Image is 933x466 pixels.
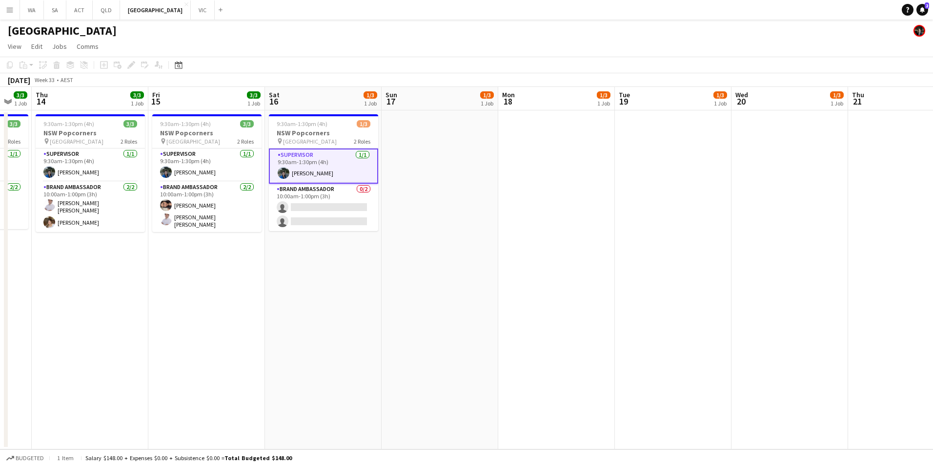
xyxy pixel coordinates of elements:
[269,148,378,184] app-card-role: Supervisor1/19:30am-1:30pm (4h)[PERSON_NAME]
[73,40,102,53] a: Comms
[123,120,137,127] span: 3/3
[480,91,494,99] span: 1/3
[925,2,929,9] span: 2
[66,0,93,20] button: ACT
[131,100,143,107] div: 1 Job
[31,42,42,51] span: Edit
[4,40,25,53] a: View
[364,91,377,99] span: 1/3
[130,91,144,99] span: 3/3
[50,138,103,145] span: [GEOGRAPHIC_DATA]
[85,454,292,462] div: Salary $148.00 + Expenses $0.00 + Subsistence $0.00 =
[597,91,610,99] span: 1/3
[357,120,370,127] span: 1/3
[617,96,630,107] span: 19
[267,96,280,107] span: 16
[619,90,630,99] span: Tue
[224,454,292,462] span: Total Budgeted $148.00
[4,138,20,145] span: 2 Roles
[93,0,120,20] button: QLD
[713,91,727,99] span: 1/3
[36,90,48,99] span: Thu
[52,42,67,51] span: Jobs
[54,454,77,462] span: 1 item
[852,90,864,99] span: Thu
[714,100,727,107] div: 1 Job
[916,4,928,16] a: 2
[354,138,370,145] span: 2 Roles
[152,148,262,182] app-card-role: Supervisor1/19:30am-1:30pm (4h)[PERSON_NAME]
[269,128,378,137] h3: NSW Popcorners
[831,100,843,107] div: 1 Job
[151,96,160,107] span: 15
[36,114,145,232] app-job-card: 9:30am-1:30pm (4h)3/3NSW Popcorners [GEOGRAPHIC_DATA]2 RolesSupervisor1/19:30am-1:30pm (4h)[PERSO...
[27,40,46,53] a: Edit
[14,91,27,99] span: 3/3
[501,96,515,107] span: 18
[36,148,145,182] app-card-role: Supervisor1/19:30am-1:30pm (4h)[PERSON_NAME]
[152,182,262,232] app-card-role: Brand Ambassador2/210:00am-1:00pm (3h)[PERSON_NAME][PERSON_NAME] [PERSON_NAME]
[34,96,48,107] span: 14
[121,138,137,145] span: 2 Roles
[43,120,94,127] span: 9:30am-1:30pm (4h)
[830,91,844,99] span: 1/3
[120,0,191,20] button: [GEOGRAPHIC_DATA]
[851,96,864,107] span: 21
[191,0,215,20] button: VIC
[36,182,145,232] app-card-role: Brand Ambassador2/210:00am-1:00pm (3h)[PERSON_NAME] [PERSON_NAME][PERSON_NAME]
[8,23,117,38] h1: [GEOGRAPHIC_DATA]
[597,100,610,107] div: 1 Job
[269,90,280,99] span: Sat
[14,100,27,107] div: 1 Job
[364,100,377,107] div: 1 Job
[913,25,925,37] app-user-avatar: Mauricio Torres Barquet
[36,128,145,137] h3: NSW Popcorners
[8,42,21,51] span: View
[240,120,254,127] span: 3/3
[77,42,99,51] span: Comms
[20,0,44,20] button: WA
[269,184,378,231] app-card-role: Brand Ambassador0/210:00am-1:00pm (3h)
[32,76,57,84] span: Week 33
[152,128,262,137] h3: NSW Popcorners
[152,114,262,232] app-job-card: 9:30am-1:30pm (4h)3/3NSW Popcorners [GEOGRAPHIC_DATA]2 RolesSupervisor1/19:30am-1:30pm (4h)[PERSO...
[277,120,327,127] span: 9:30am-1:30pm (4h)
[160,120,211,127] span: 9:30am-1:30pm (4h)
[8,75,30,85] div: [DATE]
[247,91,261,99] span: 3/3
[734,96,748,107] span: 20
[247,100,260,107] div: 1 Job
[44,0,66,20] button: SA
[502,90,515,99] span: Mon
[152,90,160,99] span: Fri
[7,120,20,127] span: 3/3
[166,138,220,145] span: [GEOGRAPHIC_DATA]
[735,90,748,99] span: Wed
[481,100,493,107] div: 1 Job
[269,114,378,231] app-job-card: 9:30am-1:30pm (4h)1/3NSW Popcorners [GEOGRAPHIC_DATA]2 RolesSupervisor1/19:30am-1:30pm (4h)[PERSO...
[385,90,397,99] span: Sun
[48,40,71,53] a: Jobs
[5,453,45,464] button: Budgeted
[16,455,44,462] span: Budgeted
[283,138,337,145] span: [GEOGRAPHIC_DATA]
[61,76,73,84] div: AEST
[384,96,397,107] span: 17
[237,138,254,145] span: 2 Roles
